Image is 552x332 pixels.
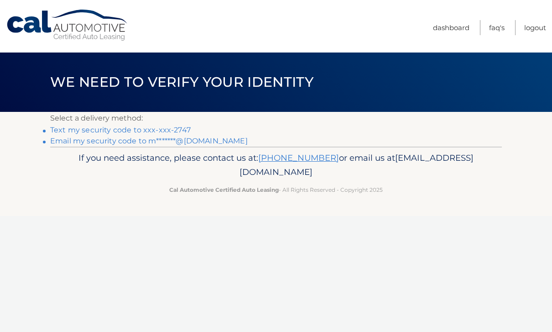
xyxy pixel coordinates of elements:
a: Dashboard [433,20,469,35]
p: - All Rights Reserved - Copyright 2025 [56,185,496,195]
a: FAQ's [489,20,505,35]
a: Logout [524,20,546,35]
a: Cal Automotive [6,9,129,42]
p: If you need assistance, please contact us at: or email us at [56,151,496,180]
a: [PHONE_NUMBER] [258,153,339,163]
span: We need to verify your identity [50,74,313,90]
p: Select a delivery method: [50,112,502,125]
a: Text my security code to xxx-xxx-2747 [50,126,191,134]
strong: Cal Automotive Certified Auto Leasing [169,186,279,193]
a: Email my security code to m*******@[DOMAIN_NAME] [50,137,248,145]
